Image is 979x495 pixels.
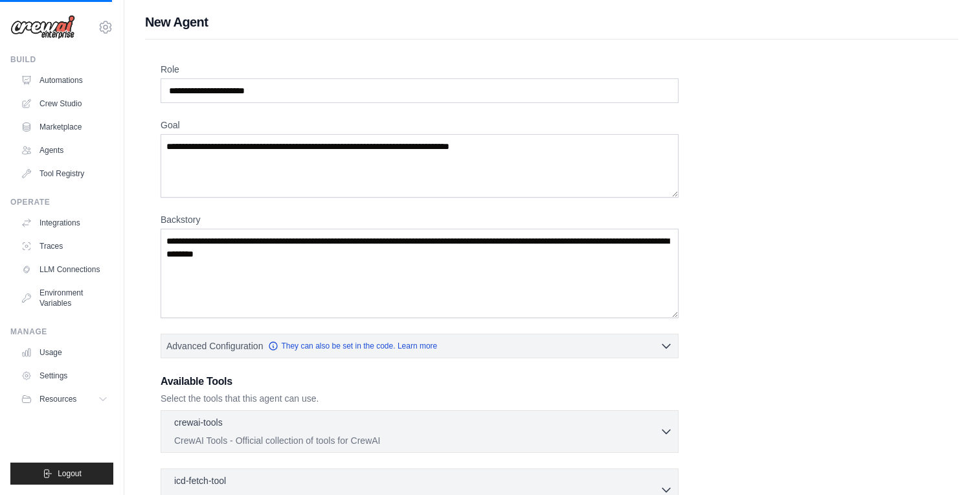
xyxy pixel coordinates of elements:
[161,392,679,405] p: Select the tools that this agent can use.
[161,374,679,389] h3: Available Tools
[16,213,113,233] a: Integrations
[16,259,113,280] a: LLM Connections
[16,140,113,161] a: Agents
[39,394,76,404] span: Resources
[161,213,679,226] label: Backstory
[145,13,958,31] h1: New Agent
[161,119,679,132] label: Goal
[161,63,679,76] label: Role
[10,54,113,65] div: Build
[10,15,75,40] img: Logo
[174,416,223,429] p: crewai-tools
[268,341,437,351] a: They can also be set in the code. Learn more
[10,197,113,207] div: Operate
[16,93,113,114] a: Crew Studio
[16,163,113,184] a: Tool Registry
[16,389,113,409] button: Resources
[10,327,113,337] div: Manage
[16,236,113,257] a: Traces
[16,342,113,363] a: Usage
[161,334,678,358] button: Advanced Configuration They can also be set in the code. Learn more
[166,416,673,447] button: crewai-tools CrewAI Tools - Official collection of tools for CrewAI
[10,463,113,485] button: Logout
[16,117,113,137] a: Marketplace
[16,70,113,91] a: Automations
[174,434,660,447] p: CrewAI Tools - Official collection of tools for CrewAI
[16,282,113,314] a: Environment Variables
[174,474,226,487] p: icd-fetch-tool
[166,340,263,352] span: Advanced Configuration
[58,468,82,479] span: Logout
[16,365,113,386] a: Settings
